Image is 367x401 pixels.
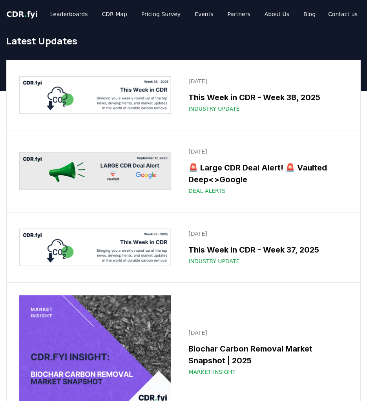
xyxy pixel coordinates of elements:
p: [DATE] [188,77,343,85]
a: CDR.fyi [6,9,38,20]
a: Events [188,7,219,21]
a: Partners [221,7,257,21]
span: . [24,9,27,19]
img: 🚨 Large CDR Deal Alert! 🚨 Vaulted Deep<>Google blog post image [19,152,171,190]
span: CDR fyi [6,9,38,19]
a: [DATE]This Week in CDR - Week 38, 2025Industry Update [184,73,348,117]
p: [DATE] [188,148,343,156]
nav: Main [44,7,322,21]
a: [DATE]Biochar Carbon Removal Market Snapshot | 2025Market Insight [184,324,348,381]
h3: This Week in CDR - Week 37, 2025 [188,244,343,256]
span: Market Insight [188,368,236,376]
span: Deal Alerts [188,187,225,195]
img: This Week in CDR - Week 38, 2025 blog post image [19,76,171,114]
a: Pricing Survey [135,7,187,21]
h3: 🚨 Large CDR Deal Alert! 🚨 Vaulted Deep<>Google [188,162,343,185]
a: Blog [297,7,322,21]
img: This Week in CDR - Week 37, 2025 blog post image [19,229,171,267]
p: [DATE] [188,230,343,238]
p: [DATE] [188,329,343,337]
a: [DATE]🚨 Large CDR Deal Alert! 🚨 Vaulted Deep<>GoogleDeal Alerts [184,143,348,200]
h3: This Week in CDR - Week 38, 2025 [188,92,343,103]
h1: Latest Updates [6,35,361,47]
a: Leaderboards [44,7,94,21]
span: Industry Update [188,257,239,265]
a: Contact us [322,7,364,21]
a: About Us [258,7,296,21]
a: CDR Map [96,7,133,21]
h3: Biochar Carbon Removal Market Snapshot | 2025 [188,343,343,366]
span: Industry Update [188,105,239,113]
a: [DATE]This Week in CDR - Week 37, 2025Industry Update [184,225,348,270]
